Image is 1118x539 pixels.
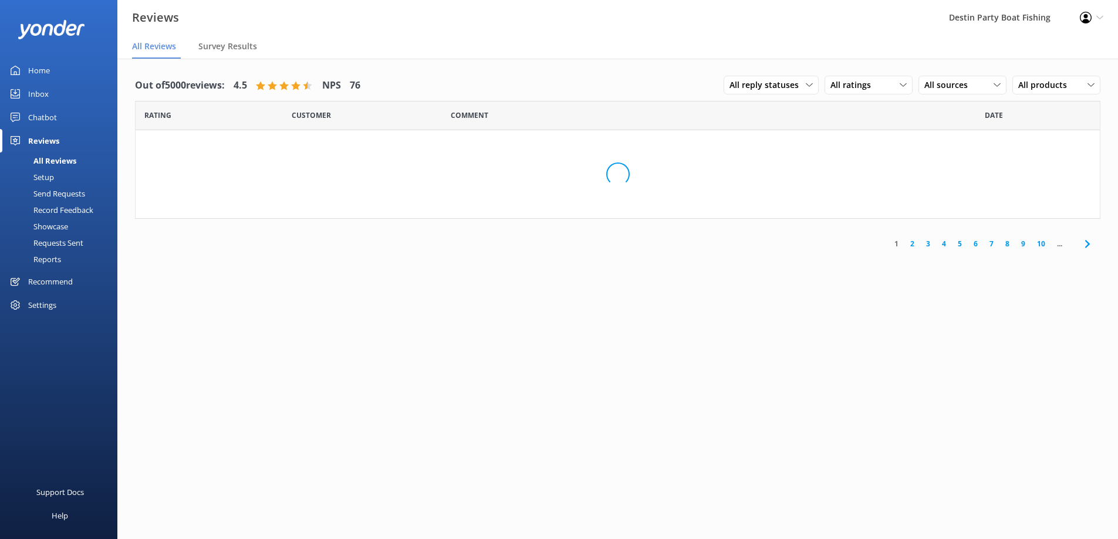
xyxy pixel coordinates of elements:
h4: Out of 5000 reviews: [135,78,225,93]
span: Date [292,110,331,121]
a: Record Feedback [7,202,117,218]
span: Date [144,110,171,121]
span: Question [451,110,488,121]
a: Showcase [7,218,117,235]
span: All products [1018,79,1074,91]
div: Settings [28,293,56,317]
div: Support Docs [36,480,84,504]
div: Home [28,59,50,82]
div: Help [52,504,68,527]
h4: 4.5 [234,78,247,93]
div: Reports [7,251,61,267]
a: 2 [904,238,920,249]
a: Reports [7,251,117,267]
a: 7 [984,238,999,249]
a: Send Requests [7,185,117,202]
span: Date [985,110,1003,121]
a: All Reviews [7,152,117,169]
div: Send Requests [7,185,85,202]
span: All sources [924,79,975,91]
div: Showcase [7,218,68,235]
a: 9 [1015,238,1031,249]
a: 8 [999,238,1015,249]
div: Inbox [28,82,49,106]
a: 4 [936,238,952,249]
div: Setup [7,169,54,185]
a: 10 [1031,238,1051,249]
a: 5 [952,238,968,249]
img: yonder-white-logo.png [18,20,85,39]
h3: Reviews [132,8,179,27]
a: Setup [7,169,117,185]
div: Reviews [28,129,59,152]
span: All ratings [830,79,878,91]
h4: 76 [350,78,360,93]
a: 6 [968,238,984,249]
a: 1 [889,238,904,249]
div: Requests Sent [7,235,83,251]
div: Record Feedback [7,202,93,218]
div: Chatbot [28,106,57,129]
span: All Reviews [132,40,176,52]
div: Recommend [28,270,73,293]
span: All reply statuses [729,79,806,91]
a: 3 [920,238,936,249]
span: ... [1051,238,1068,249]
div: All Reviews [7,152,76,169]
a: Requests Sent [7,235,117,251]
span: Survey Results [198,40,257,52]
h4: NPS [322,78,341,93]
